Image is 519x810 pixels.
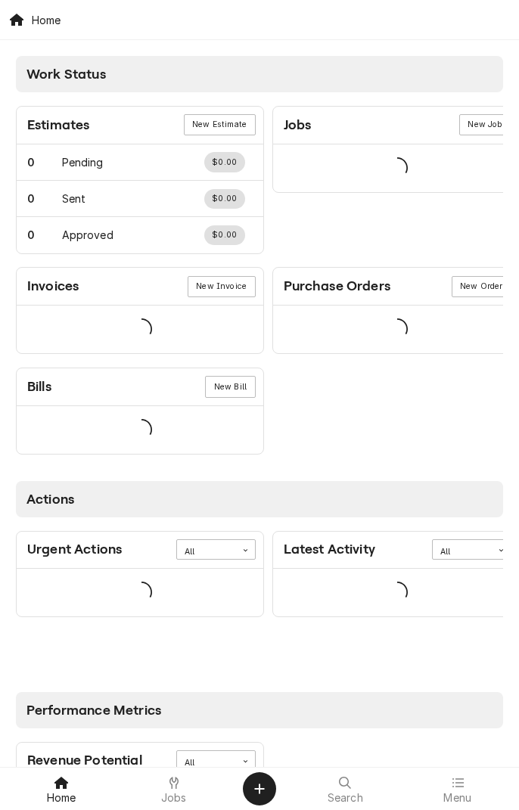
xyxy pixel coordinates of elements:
span: Loading... [131,414,152,446]
div: All [185,757,228,769]
span: Loading... [387,152,408,184]
div: Card Title [27,377,51,397]
div: Card Header [17,268,263,306]
a: New Estimate [184,114,256,135]
div: Work Status Count [27,227,62,243]
span: Loading... [131,576,152,608]
div: Card Title [27,115,89,135]
div: Card Column Header [16,481,503,517]
span: Home [47,792,76,804]
a: Home [6,771,117,807]
span: Actions [26,492,74,507]
a: Jobs [119,771,230,807]
div: Work Status Title [62,191,86,206]
div: Card Data Filter Control [176,539,256,559]
div: Card: Bills [16,368,264,455]
a: New Job [459,114,511,135]
div: Card Title [27,276,79,296]
div: Card Column Content [16,517,503,676]
div: Card Column Content [16,92,503,465]
div: Work Status Supplemental Data [204,225,245,245]
div: Card Title [284,276,390,296]
div: Card Column: Work Status [8,48,511,473]
span: Loading... [131,314,152,346]
span: Work Status [26,67,106,82]
div: Work Status Title [62,227,113,243]
div: Card Link Button [188,276,256,297]
a: Menu [402,771,514,807]
a: New Order [452,276,511,297]
div: Work Status Supplemental Data [204,189,245,209]
span: Loading... [387,314,408,346]
div: Card: Estimates [16,106,264,254]
div: Work Status Supplemental Data [204,152,245,172]
a: Work Status [17,181,263,217]
button: Create Object [243,772,276,805]
span: Search [328,792,363,804]
div: Work Status Title [62,154,104,170]
div: All [440,546,484,558]
div: All [185,546,228,558]
div: Card Header [17,532,263,569]
div: Card Title [27,750,142,771]
span: Loading... [387,576,408,608]
div: Card Data [17,306,263,353]
div: Card Header [17,743,263,780]
div: Card Link Button [205,376,255,397]
div: Card Link Button [459,114,511,135]
div: Card: Urgent Actions [16,531,264,617]
div: Card Header [17,368,263,406]
span: Menu [443,792,471,804]
span: Jobs [161,792,187,804]
a: New Invoice [188,276,256,297]
a: Work Status [17,144,263,181]
div: Card Title [284,115,312,135]
div: Card Link Button [452,276,511,297]
div: Card Data Filter Control [432,539,511,559]
a: Search [290,771,401,807]
div: Card Column Header [16,56,503,92]
div: Card Link Button [184,114,256,135]
div: Card Data [17,144,263,253]
div: Card Title [27,539,122,560]
a: Work Status [17,217,263,253]
div: Card Column: Actions [8,473,511,684]
div: Work Status Count [27,154,62,170]
div: Card Header [17,107,263,144]
span: Performance Metrics [26,703,161,718]
div: Card Title [284,539,375,560]
div: Work Status Count [27,191,62,206]
div: Card Data [17,569,263,616]
div: Card Data [17,406,263,454]
a: New Bill [205,376,255,397]
div: Card: Invoices [16,267,264,354]
div: Card Data Filter Control [176,750,256,770]
div: Card Column Header [16,692,503,728]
